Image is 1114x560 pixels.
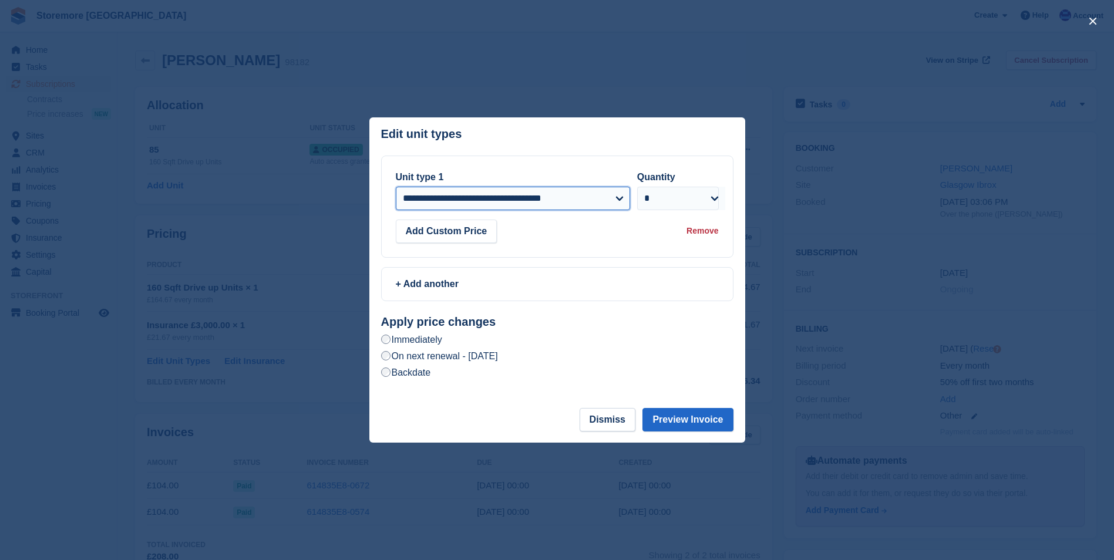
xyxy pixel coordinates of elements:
button: close [1083,12,1102,31]
label: Quantity [637,172,675,182]
input: On next renewal - [DATE] [381,351,391,360]
label: Backdate [381,366,431,379]
input: Backdate [381,367,391,377]
div: + Add another [396,277,719,291]
p: Edit unit types [381,127,462,141]
strong: Apply price changes [381,315,496,328]
button: Dismiss [580,408,635,431]
label: Immediately [381,333,442,346]
button: Preview Invoice [642,408,733,431]
label: Unit type 1 [396,172,444,182]
div: Remove [686,225,718,237]
button: Add Custom Price [396,220,497,243]
input: Immediately [381,335,391,344]
a: + Add another [381,267,733,301]
label: On next renewal - [DATE] [381,350,498,362]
